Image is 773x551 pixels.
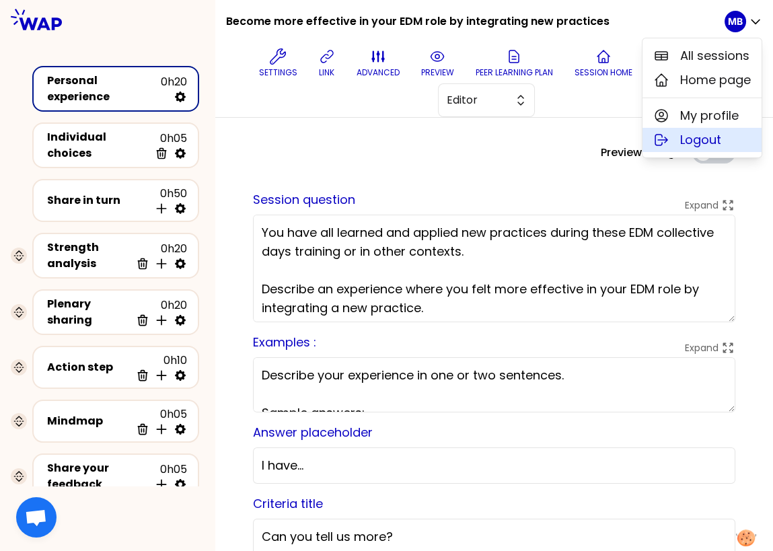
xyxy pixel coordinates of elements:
p: Peer learning plan [476,67,553,78]
button: link [314,43,340,83]
p: Expand [685,198,719,212]
span: Logout [680,131,721,149]
a: Ouvrir le chat [16,497,57,538]
label: Answer placeholder [253,424,373,441]
p: preview [421,67,454,78]
button: MB [725,11,762,32]
span: Home page [680,71,751,89]
div: MB [642,38,762,158]
textarea: You have all learned and applied new practices during these EDM collective days training or in ot... [253,215,735,322]
div: Strength analysis [47,240,131,272]
p: link [319,67,334,78]
textarea: Describe your experience in one or two sentences. Sample answers: - “I implemented the exercise o... [253,357,735,412]
button: Editor [438,83,535,117]
div: Mindmap [47,413,131,429]
button: Peer learning plan [470,43,558,83]
button: advanced [351,43,405,83]
label: Examples : [253,334,316,351]
label: Criteria title [253,495,323,512]
div: 0h20 [161,74,187,104]
div: Share your feedback [47,460,149,492]
label: Session question [253,191,355,208]
span: Editor [447,92,507,108]
button: preview [416,43,459,83]
div: Individual choices [47,129,149,161]
span: All sessions [680,46,749,65]
div: 0h50 [149,186,187,215]
label: Preview design [601,145,682,161]
div: Personal experience [47,73,161,105]
div: 0h05 [149,462,187,491]
span: My profile [680,106,739,125]
p: advanced [357,67,400,78]
div: 0h20 [131,241,187,270]
p: Settings [259,67,297,78]
div: 0h10 [131,353,187,382]
div: Action step [47,359,131,375]
p: Expand [685,341,719,355]
div: Share in turn [47,192,149,209]
button: Settings [254,43,303,83]
div: Plenary sharing [47,296,131,328]
div: 0h05 [131,406,187,436]
p: MB [728,15,743,28]
button: Session home [569,43,638,83]
div: 0h05 [149,131,187,160]
p: Session home [575,67,632,78]
div: 0h20 [131,297,187,327]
